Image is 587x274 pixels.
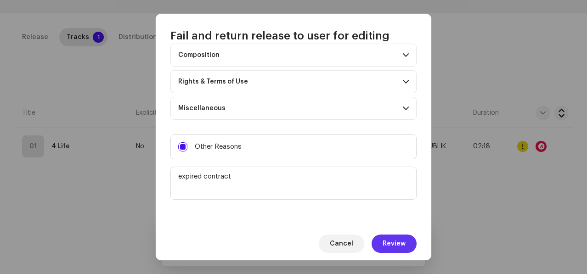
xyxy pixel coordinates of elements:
[330,235,353,253] span: Cancel
[178,78,248,85] div: Rights & Terms of Use
[178,105,226,112] div: Miscellaneous
[170,97,417,120] p-accordion-header: Miscellaneous
[319,235,364,253] button: Cancel
[372,235,417,253] button: Review
[195,142,242,152] span: Other Reasons
[170,70,417,93] p-accordion-header: Rights & Terms of Use
[383,235,406,253] span: Review
[170,28,389,43] span: Fail and return release to user for editing
[170,44,417,67] p-accordion-header: Composition
[178,51,220,59] div: Composition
